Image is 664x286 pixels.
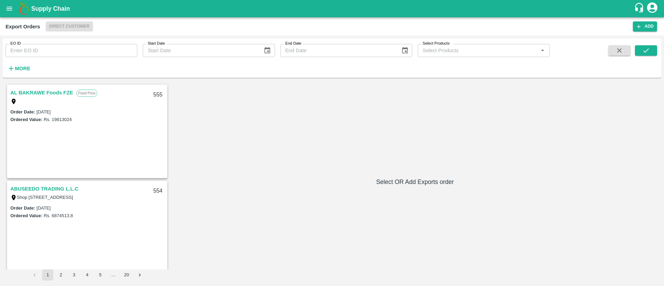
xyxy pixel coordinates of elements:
[148,41,165,46] label: Start Date
[634,2,646,15] div: customer-support
[108,272,119,278] div: …
[134,269,145,280] button: Go to next page
[121,269,132,280] button: Go to page 20
[423,41,450,46] label: Select Products
[17,195,73,200] label: Shop [STREET_ADDRESS]
[17,2,31,16] img: logo
[95,269,106,280] button: Go to page 5
[6,44,137,57] input: Enter EO ID
[10,205,35,211] label: Order Date :
[10,88,73,97] a: AL BAKRAWE Foods FZE
[538,46,547,55] button: Open
[149,183,167,199] div: 554
[420,46,536,55] input: Select Products
[31,4,634,13] a: Supply Chain
[76,90,97,97] p: Fixed Price
[31,5,70,12] b: Supply Chain
[15,66,30,71] strong: More
[633,21,657,31] button: Add
[44,213,73,218] label: Rs. 6874513.8
[10,117,42,122] label: Ordered Value:
[37,109,51,114] label: [DATE]
[10,109,35,114] label: Order Date :
[1,1,17,17] button: open drawer
[261,44,274,57] button: Choose date
[10,213,42,218] label: Ordered Value:
[646,1,658,16] div: account of current user
[10,184,79,193] a: ABUSEEDO TRADING L.L.C
[149,87,167,103] div: 555
[10,41,21,46] label: EO ID
[172,177,658,187] h6: Select OR Add Exports order
[37,205,51,211] label: [DATE]
[55,269,66,280] button: Go to page 2
[398,44,412,57] button: Choose date
[82,269,93,280] button: Go to page 4
[68,269,80,280] button: Go to page 3
[6,63,32,74] button: More
[280,44,396,57] input: End Date
[6,22,40,31] div: Export Orders
[143,44,258,57] input: Start Date
[285,41,301,46] label: End Date
[44,117,72,122] label: Rs. 19813024
[28,269,146,280] nav: pagination navigation
[42,269,53,280] button: page 1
